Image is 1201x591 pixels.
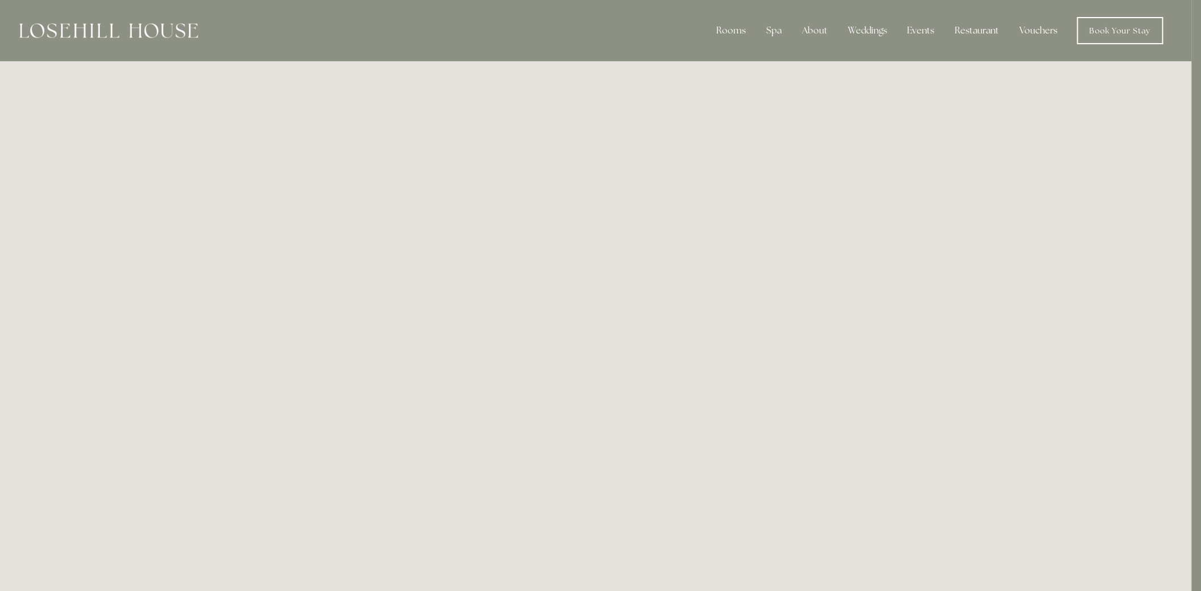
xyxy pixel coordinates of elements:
div: Spa [757,19,791,42]
div: About [793,19,837,42]
div: Rooms [707,19,755,42]
div: Weddings [839,19,896,42]
div: Restaurant [946,19,1009,42]
img: Losehill House [19,23,198,38]
a: Book Your Stay [1077,17,1164,44]
div: Events [898,19,944,42]
a: Vouchers [1011,19,1067,42]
